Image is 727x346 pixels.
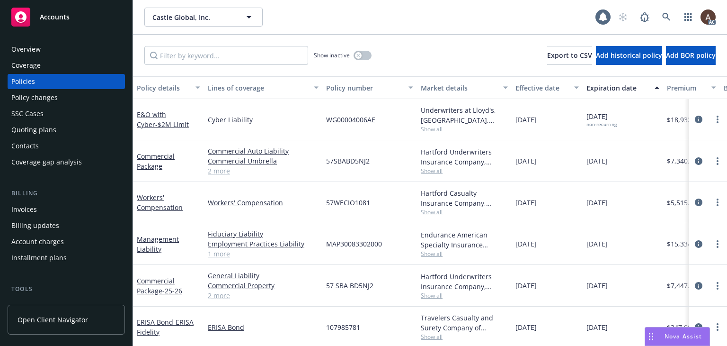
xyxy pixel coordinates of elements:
span: [DATE] [586,111,617,127]
div: Expiration date [586,83,649,93]
span: Accounts [40,13,70,21]
span: Castle Global, Inc. [152,12,234,22]
button: Export to CSV [547,46,592,65]
div: Policy changes [11,90,58,105]
span: $7,340.00 [667,156,697,166]
a: E&O with Cyber [137,110,189,129]
a: Policy changes [8,90,125,105]
span: Show all [421,167,508,175]
a: Workers' Compensation [208,198,319,208]
a: circleInformation [693,321,704,333]
button: Add historical policy [596,46,662,65]
div: Invoices [11,202,37,217]
span: Open Client Navigator [18,315,88,325]
div: Drag to move [645,328,657,346]
div: Installment plans [11,250,67,265]
a: SSC Cases [8,106,125,121]
span: Nova Assist [665,332,702,340]
span: Show all [421,125,508,133]
span: [DATE] [586,322,608,332]
button: Lines of coverage [204,76,322,99]
span: Show all [421,208,508,216]
a: Coverage [8,58,125,73]
a: circleInformation [693,238,704,250]
a: Switch app [679,8,698,27]
a: Commercial Property [208,281,319,291]
span: Add BOR policy [666,51,716,60]
span: $247.00 [667,322,692,332]
div: Overview [11,42,41,57]
a: 1 more [208,249,319,259]
a: Commercial Auto Liability [208,146,319,156]
span: [DATE] [515,115,537,125]
div: Endurance American Specialty Insurance Company, Sompo International, CRC Group [421,230,508,250]
span: 57 SBA BD5NJ2 [326,281,373,291]
span: MAP30083302000 [326,239,382,249]
input: Filter by keyword... [144,46,308,65]
a: more [712,280,723,291]
a: ERISA Bond [208,322,319,332]
a: Policies [8,74,125,89]
div: Premium [667,83,706,93]
div: Contacts [11,138,39,154]
span: [DATE] [586,239,608,249]
a: ERISA Bond [137,318,194,337]
button: Policy number [322,76,417,99]
a: 2 more [208,291,319,300]
div: Tools [8,284,125,294]
span: - $2M Limit [155,120,189,129]
span: [DATE] [586,198,608,208]
div: Policy number [326,83,403,93]
span: $18,932.00 [667,115,701,125]
span: $5,515.00 [667,198,697,208]
div: Quoting plans [11,122,56,137]
div: Billing updates [11,218,59,233]
span: [DATE] [515,239,537,249]
a: more [712,197,723,208]
span: Add historical policy [596,51,662,60]
a: circleInformation [693,114,704,125]
a: 2 more [208,166,319,176]
a: Account charges [8,234,125,249]
button: Expiration date [583,76,663,99]
span: Show all [421,250,508,258]
div: Policies [11,74,35,89]
span: - 25-26 [162,286,182,295]
button: Nova Assist [645,327,710,346]
a: Contacts [8,138,125,154]
span: Export to CSV [547,51,592,60]
button: Policy details [133,76,204,99]
span: [DATE] [586,156,608,166]
a: Start snowing [613,8,632,27]
a: Management Liability [137,235,179,254]
a: Search [657,8,676,27]
button: Castle Global, Inc. [144,8,263,27]
img: photo [700,9,716,25]
div: non-recurring [586,121,617,127]
a: circleInformation [693,197,704,208]
a: more [712,114,723,125]
div: Coverage gap analysis [11,155,82,170]
a: Quoting plans [8,122,125,137]
div: Policy details [137,83,190,93]
div: Hartford Underwriters Insurance Company, Hartford Insurance Group [421,147,508,167]
a: Installment plans [8,250,125,265]
div: Billing [8,189,125,198]
a: Billing updates [8,218,125,233]
a: Workers' Compensation [137,193,183,212]
div: Travelers Casualty and Surety Company of America, Travelers Insurance [421,313,508,333]
div: Effective date [515,83,568,93]
a: Cyber Liability [208,115,319,125]
div: Hartford Underwriters Insurance Company, Hartford Insurance Group [421,272,508,291]
span: [DATE] [586,281,608,291]
button: Market details [417,76,512,99]
a: Invoices [8,202,125,217]
a: Commercial Package [137,276,182,295]
div: Market details [421,83,497,93]
span: $7,447.00 [667,281,697,291]
a: Commercial Umbrella [208,156,319,166]
span: 57SBABD5NJ2 [326,156,370,166]
div: SSC Cases [11,106,44,121]
span: Show all [421,291,508,300]
a: Fiduciary Liability [208,229,319,239]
